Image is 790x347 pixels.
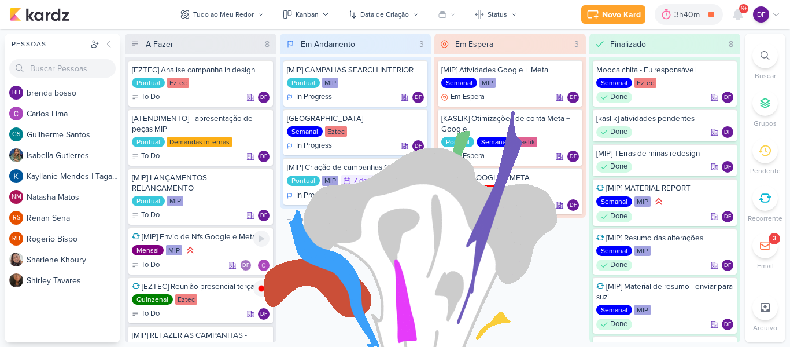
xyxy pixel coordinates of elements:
div: Demandas internas [167,137,232,147]
div: Semanal [287,126,323,137]
span: 9+ [741,4,747,13]
div: MIP [322,176,338,186]
div: Diego Freitas [258,151,270,162]
div: S h a r l e n e K h o u r y [27,254,120,266]
p: Done [610,161,627,173]
div: MIP [322,78,338,88]
p: Email [757,261,774,271]
p: DF [724,263,731,269]
p: Arquivo [753,323,777,333]
div: 3h40m [674,9,703,21]
p: Em Espera [451,151,485,162]
div: Eztec [634,78,656,88]
div: Pontual [287,176,320,186]
p: Done [610,211,627,222]
div: Pontual [132,196,165,206]
button: Novo Kard [581,5,645,24]
div: Done [596,126,632,138]
p: In Progress [296,140,332,152]
p: DF [724,95,731,101]
div: Diego Freitas [722,211,733,222]
img: Sharlene Khoury [9,253,23,266]
div: Done [596,92,632,103]
div: Semanal [596,78,632,88]
input: + Novo kard [282,211,429,228]
div: MIP [166,245,182,255]
div: Responsável: Carlos Lima [258,260,270,271]
div: Diego Freitas [412,140,424,152]
div: Responsável: Diego Freitas [412,92,424,103]
input: Buscar Pessoas [9,59,116,78]
div: Semanal [596,305,632,315]
p: DF [724,214,731,220]
div: Rogerio Bispo [9,232,23,246]
div: Responsável: Diego Freitas [412,140,424,152]
li: Ctrl + F [745,43,785,81]
div: [MIP] MATERIAL REPORT [596,183,734,193]
p: DF [260,213,267,219]
div: Mooca chita - Eu responsável [596,65,734,75]
div: 3 [415,38,429,50]
div: Novo Kard [602,9,641,21]
div: N a t a s h a M a t o s [27,191,120,203]
div: [KASLIK] Otimizações de conta Meta + Google [441,114,579,134]
div: Prioridade Alta [184,244,196,256]
div: Prioridade Alta [653,196,665,207]
div: Semanal [477,137,512,147]
p: Em Espera [451,92,485,103]
div: To Do [132,92,160,103]
div: Done [596,161,632,173]
p: DF [757,9,766,20]
div: brenda bosso [9,86,23,100]
div: K a y l l a n i e M e n d e s | T a g a w a [27,170,120,182]
div: [MIP] Criação de campanhas Guajajaras [287,162,424,173]
div: 7 de out [353,177,379,185]
p: To Do [141,151,160,162]
p: Em Espera [451,199,485,211]
div: Eztec [167,78,189,88]
p: DF [724,165,731,170]
div: [EZTEC] GOOGLE + META [441,173,579,183]
div: Done [596,319,632,330]
img: Isabella Gutierres [9,148,23,162]
div: Pontual [132,78,165,88]
div: A Fazer [146,38,173,50]
p: Done [610,92,627,103]
p: Pendente [750,166,781,176]
div: Diego Freitas [722,319,733,330]
div: Renan Sena [9,211,23,225]
img: kardz.app [9,8,69,21]
div: Diego Freitas [412,190,424,202]
div: Diego Freitas [567,151,579,162]
div: [MIP] Atividades Google + Meta [441,65,579,75]
div: Mensal [132,245,164,255]
div: 8 [724,38,738,50]
div: G u i l h e r m e S a n t o s [27,129,120,141]
p: RS [13,215,20,221]
div: Colaboradores: Diego Freitas [240,260,254,271]
div: Diego Freitas [240,260,252,271]
div: Responsável: Diego Freitas [722,126,733,138]
div: [MIP] Resumo das alterações [596,233,734,243]
div: b r e n d a b o s s o [27,87,120,99]
div: I s a b e l l a G u t i e r r e s [27,149,120,162]
div: Diego Freitas [753,6,769,23]
img: tracking [253,280,270,297]
div: 3 [570,38,584,50]
div: Em Espera [441,92,485,103]
div: Responsável: Diego Freitas [567,151,579,162]
p: DF [724,322,731,328]
p: DF [570,95,577,101]
div: Responsável: Diego Freitas [412,190,424,202]
div: MIP [634,196,651,207]
p: In Progress [296,92,332,103]
img: Kayllanie Mendes | Tagawa [9,169,23,183]
div: Ligar relógio [253,231,270,247]
div: To Do [132,260,160,271]
div: Park avenue [287,114,424,124]
div: Guilherme Santos [9,127,23,141]
div: R o g e r i o B i s p o [27,233,120,245]
div: Em Espera [441,199,485,211]
div: Pontual [287,78,320,88]
div: Diego Freitas [722,260,733,271]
